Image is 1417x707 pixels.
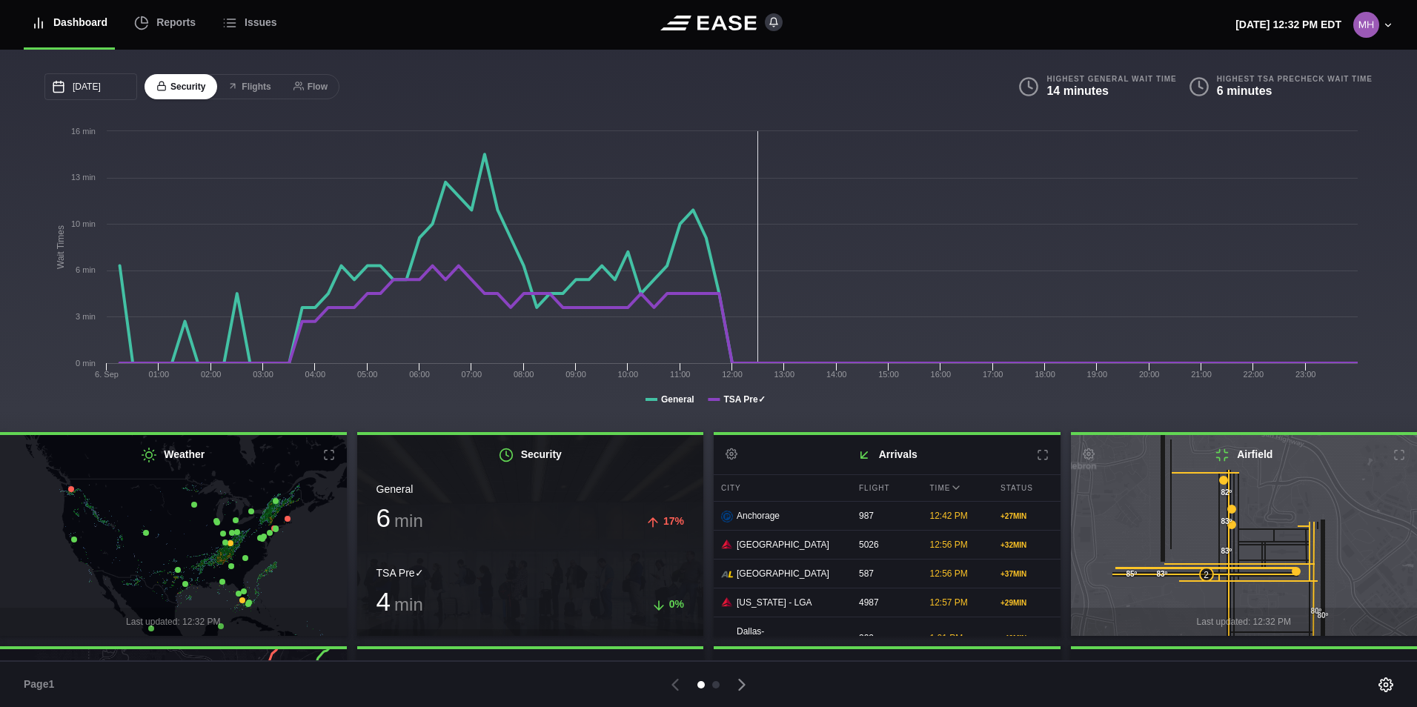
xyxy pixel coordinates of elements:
[737,625,840,651] span: Dallas-[GEOGRAPHIC_DATA]
[216,74,282,100] button: Flights
[149,370,170,379] text: 01:00
[24,677,61,692] span: Page 1
[737,509,780,522] span: Anchorage
[1353,12,1379,38] img: 8d1564f89ae08c1c7851ff747965b28a
[71,173,96,182] tspan: 13 min
[930,633,963,643] span: 1:01 PM
[376,505,423,531] h3: 6
[1000,633,1053,644] div: + 49 MIN
[76,312,96,321] tspan: 3 min
[930,511,968,521] span: 12:42 PM
[714,649,1061,688] h2: Departures
[357,370,378,379] text: 05:00
[993,475,1061,501] div: Status
[930,597,968,608] span: 12:57 PM
[76,265,96,274] tspan: 6 min
[670,370,691,379] text: 11:00
[376,565,685,581] div: TSA Pre✓
[852,475,919,501] div: Flight
[376,588,423,614] h3: 4
[201,370,222,379] text: 02:00
[930,540,968,550] span: 12:56 PM
[376,482,685,497] div: General
[930,568,968,579] span: 12:56 PM
[565,370,586,379] text: 09:00
[1000,568,1053,580] div: + 37 MIN
[663,515,684,527] span: 17%
[145,74,217,100] button: Security
[852,531,919,559] div: 5026
[462,370,482,379] text: 07:00
[878,370,899,379] text: 15:00
[1217,84,1272,97] b: 6 minutes
[394,594,423,614] span: min
[1191,370,1212,379] text: 21:00
[357,649,704,688] h2: Parking
[1087,370,1108,379] text: 19:00
[737,567,829,580] span: [GEOGRAPHIC_DATA]
[714,435,1061,474] h2: Arrivals
[852,624,919,652] div: 322
[722,370,743,379] text: 12:00
[923,475,990,501] div: Time
[737,596,812,609] span: [US_STATE] - LGA
[1000,511,1053,522] div: + 27 MIN
[852,588,919,617] div: 4987
[1046,84,1109,97] b: 14 minutes
[714,475,848,501] div: City
[1199,567,1214,582] div: 2
[931,370,952,379] text: 16:00
[253,370,273,379] text: 03:00
[723,394,765,405] tspan: TSA Pre✓
[305,370,326,379] text: 04:00
[409,370,430,379] text: 06:00
[1000,597,1053,608] div: + 29 MIN
[357,629,704,657] div: Last updated: 12:32 PM
[76,359,96,368] tspan: 0 min
[1244,370,1264,379] text: 22:00
[618,370,639,379] text: 10:00
[774,370,795,379] text: 13:00
[514,370,534,379] text: 08:00
[661,394,694,405] tspan: General
[56,225,66,269] tspan: Wait Times
[1235,17,1341,33] p: [DATE] 12:32 PM EDT
[1217,74,1373,84] b: Highest TSA PreCheck Wait Time
[669,598,684,610] span: 0%
[394,511,423,531] span: min
[282,74,339,100] button: Flow
[44,73,137,100] input: mm/dd/yyyy
[1139,370,1160,379] text: 20:00
[357,435,704,474] h2: Security
[852,502,919,530] div: 987
[71,127,96,136] tspan: 16 min
[1035,370,1055,379] text: 18:00
[1046,74,1176,84] b: Highest General Wait Time
[852,560,919,588] div: 587
[1295,370,1316,379] text: 23:00
[737,538,829,551] span: [GEOGRAPHIC_DATA]
[826,370,847,379] text: 14:00
[983,370,1003,379] text: 17:00
[71,219,96,228] tspan: 10 min
[95,370,119,379] tspan: 6. Sep
[1000,540,1053,551] div: + 32 MIN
